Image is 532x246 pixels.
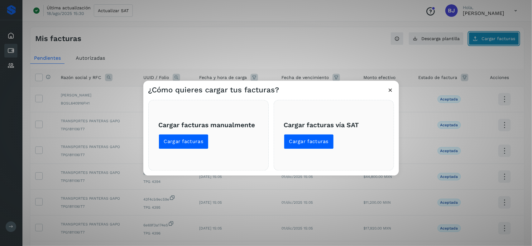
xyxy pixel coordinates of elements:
[159,134,209,149] button: Cargar facturas
[164,138,204,145] span: Cargar facturas
[284,121,384,129] h3: Cargar facturas vía SAT
[284,134,334,149] button: Cargar facturas
[148,86,279,95] h3: ¿Cómo quieres cargar tus facturas?
[159,121,258,129] h3: Cargar facturas manualmente
[289,138,329,145] span: Cargar facturas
